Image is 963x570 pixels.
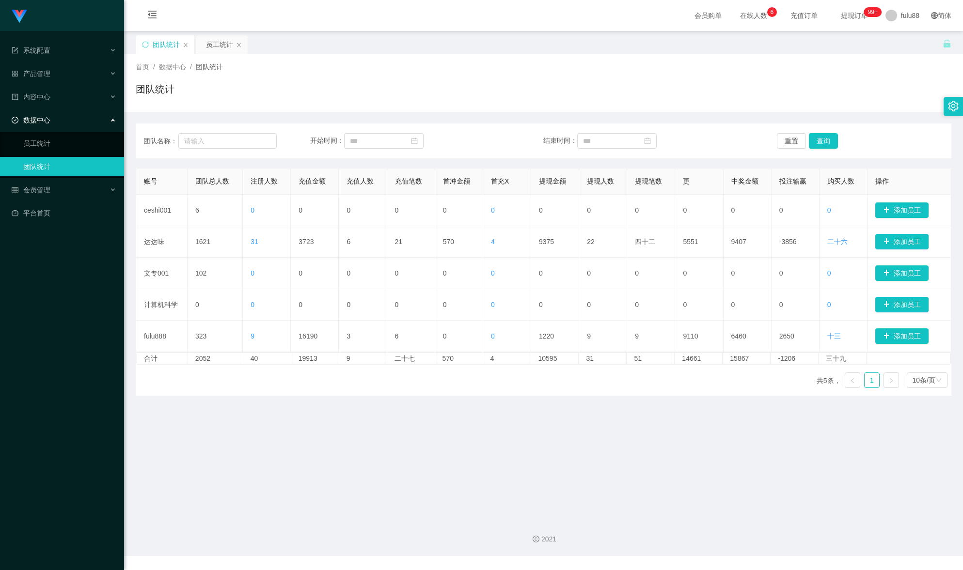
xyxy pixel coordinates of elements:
[875,297,929,312] button: 图标: 加号添加员工
[12,117,18,123] i: 图标: 检查-圆圈-o
[587,238,595,246] font: 22
[587,269,591,277] font: 0
[183,42,189,48] i: 图标： 关闭
[864,372,880,388] li: 1
[12,70,18,77] i: 图标: appstore-o
[809,133,838,149] button: 查询
[539,332,554,340] font: 1220
[23,157,116,176] a: 团队统计
[587,177,614,185] font: 提现人数
[864,7,882,17] sup: 265
[644,138,651,144] i: 图标：日历
[938,12,951,19] font: 简体
[12,203,116,223] a: 图标：仪表板平台首页
[827,332,841,340] font: 十三
[395,301,399,308] font: 0
[159,63,186,71] font: 数据中心
[206,41,233,48] font: 员工统计
[395,177,422,185] font: 充值笔数
[299,269,302,277] font: 0
[740,12,767,19] font: 在线人数
[347,206,350,214] font: 0
[12,93,18,100] i: 图标：个人资料
[587,206,591,214] font: 0
[251,301,254,308] font: 0
[251,332,254,340] font: 9
[913,373,935,387] div: 10条/页
[347,238,350,246] font: 6
[12,186,18,193] i: 图标： 表格
[23,116,50,124] font: 数据中心
[23,186,50,194] font: 会员管理
[827,238,848,246] font: 二十六
[395,269,399,277] font: 0
[539,301,543,308] font: 0
[868,9,878,15] font: 99+
[771,9,774,15] font: 6
[827,269,831,277] font: 0
[395,354,415,362] font: 二十七
[936,377,942,384] i: 图标： 下
[195,238,210,246] font: 1621
[827,206,831,214] font: 0
[931,12,938,19] i: 图标: 全球
[790,12,818,19] font: 充值订单
[443,206,447,214] font: 0
[251,238,258,246] font: 31
[491,301,495,308] font: 0
[586,354,594,362] font: 31
[251,177,278,185] font: 注册人数
[443,269,447,277] font: 0
[587,301,591,308] font: 0
[943,39,951,48] i: 图标： 解锁
[347,354,350,362] font: 9
[777,133,806,149] button: 重置
[395,206,399,214] font: 0
[136,84,174,94] font: 团队统计
[538,354,557,362] font: 10595
[195,332,206,340] font: 323
[144,177,158,185] font: 账号
[875,177,889,185] font: 操作
[23,70,50,77] font: 产品管理
[870,376,874,384] font: 1
[395,238,403,246] font: 21
[731,206,735,214] font: 0
[635,206,639,214] font: 0
[347,332,350,340] font: 3
[251,206,254,214] font: 0
[153,63,155,71] font: /
[144,301,178,308] font: 计算机科学
[888,378,894,384] i: 图标： 右
[845,372,860,388] li: 上一页
[850,378,855,384] i: 图标： 左
[779,301,783,308] font: 0
[875,265,929,281] button: 图标: 加号添加员工
[541,535,556,543] font: 2021
[901,12,919,19] font: fulu88
[443,177,470,185] font: 首冲金额
[411,138,418,144] i: 图标：日历
[142,41,149,48] i: 图标：同步
[251,269,254,277] font: 0
[144,269,169,277] font: 文专001
[731,269,735,277] font: 0
[779,269,783,277] font: 0
[178,133,277,149] input: 请输入
[778,354,795,362] font: -1206
[635,238,655,246] font: 四十二
[913,376,935,384] font: 10条/页
[767,7,777,17] sup: 6
[347,301,350,308] font: 0
[299,332,317,340] font: 16190
[635,269,639,277] font: 0
[195,206,199,214] font: 6
[236,42,242,48] i: 图标： 关闭
[779,206,783,214] font: 0
[731,332,746,340] font: 6460
[683,238,698,246] font: 5551
[539,206,543,214] font: 0
[731,177,758,185] font: 中奖金额
[12,10,27,23] img: logo.9652507e.png
[817,377,841,385] font: 共5条，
